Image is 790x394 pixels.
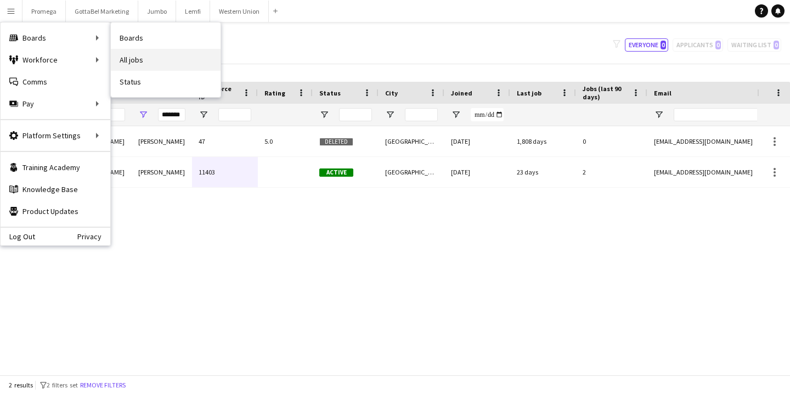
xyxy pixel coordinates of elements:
[132,157,192,187] div: [PERSON_NAME]
[576,157,647,187] div: 2
[1,71,110,93] a: Comms
[583,85,628,101] span: Jobs (last 90 days)
[264,89,285,97] span: Rating
[132,126,192,156] div: [PERSON_NAME]
[78,379,128,391] button: Remove filters
[210,1,269,22] button: Western Union
[319,110,329,120] button: Open Filter Menu
[510,157,576,187] div: 23 days
[451,89,472,97] span: Joined
[1,49,110,71] div: Workforce
[379,157,444,187] div: [GEOGRAPHIC_DATA]
[654,110,664,120] button: Open Filter Menu
[258,126,313,156] div: 5.0
[47,381,78,389] span: 2 filters set
[111,71,221,93] a: Status
[339,108,372,121] input: Status Filter Input
[138,1,176,22] button: Jumbo
[22,1,66,22] button: Promega
[444,126,510,156] div: [DATE]
[77,232,110,241] a: Privacy
[192,126,258,156] div: 47
[576,126,647,156] div: 0
[158,108,185,121] input: Last Name Filter Input
[1,178,110,200] a: Knowledge Base
[1,156,110,178] a: Training Academy
[98,108,125,121] input: First Name Filter Input
[66,1,138,22] button: GottaBe! Marketing
[111,49,221,71] a: All jobs
[625,38,668,52] button: Everyone0
[517,89,541,97] span: Last job
[444,157,510,187] div: [DATE]
[1,232,35,241] a: Log Out
[379,126,444,156] div: [GEOGRAPHIC_DATA]
[1,125,110,147] div: Platform Settings
[319,168,353,177] span: Active
[661,41,666,49] span: 0
[471,108,504,121] input: Joined Filter Input
[385,89,398,97] span: City
[111,27,221,49] a: Boards
[405,108,438,121] input: City Filter Input
[192,157,258,187] div: 11403
[176,1,210,22] button: Lemfi
[319,89,341,97] span: Status
[510,126,576,156] div: 1,808 days
[385,110,395,120] button: Open Filter Menu
[199,110,208,120] button: Open Filter Menu
[451,110,461,120] button: Open Filter Menu
[319,138,353,146] span: Deleted
[654,89,672,97] span: Email
[218,108,251,121] input: Workforce ID Filter Input
[1,93,110,115] div: Pay
[1,200,110,222] a: Product Updates
[1,27,110,49] div: Boards
[138,110,148,120] button: Open Filter Menu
